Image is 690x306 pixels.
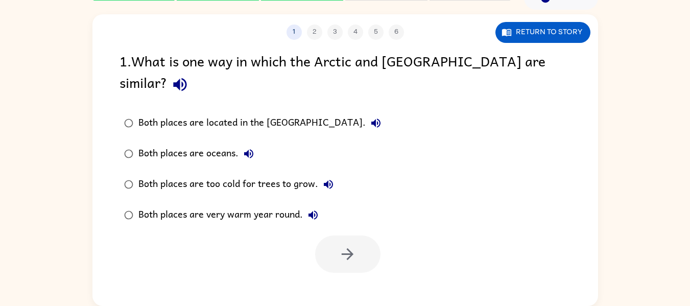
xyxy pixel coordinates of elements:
[138,144,259,164] div: Both places are oceans.
[318,174,339,195] button: Both places are too cold for trees to grow.
[495,22,590,43] button: Return to story
[120,50,571,98] div: 1 . What is one way in which the Arctic and [GEOGRAPHIC_DATA] are similar?
[239,144,259,164] button: Both places are oceans.
[366,113,386,133] button: Both places are located in the [GEOGRAPHIC_DATA].
[287,25,302,40] button: 1
[303,205,323,225] button: Both places are very warm year round.
[138,205,323,225] div: Both places are very warm year round.
[138,113,386,133] div: Both places are located in the [GEOGRAPHIC_DATA].
[138,174,339,195] div: Both places are too cold for trees to grow.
